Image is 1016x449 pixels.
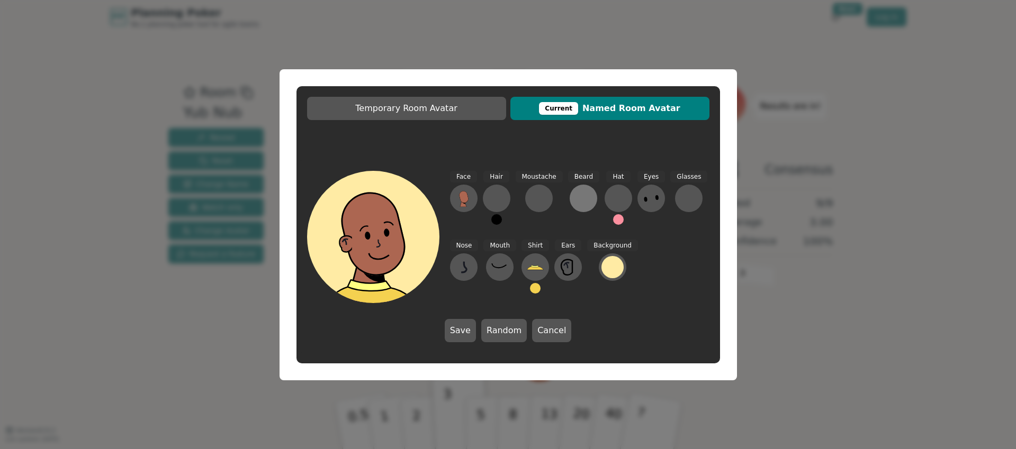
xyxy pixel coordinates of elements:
[445,319,476,342] button: Save
[568,171,599,183] span: Beard
[637,171,665,183] span: Eyes
[587,240,638,252] span: Background
[510,97,709,120] button: CurrentNamed Room Avatar
[539,102,578,115] div: This avatar will be displayed in dedicated rooms
[481,319,527,342] button: Random
[555,240,581,252] span: Ears
[312,102,501,115] span: Temporary Room Avatar
[483,171,509,183] span: Hair
[450,171,477,183] span: Face
[516,102,704,115] span: Named Room Avatar
[450,240,479,252] span: Nose
[307,97,506,120] button: Temporary Room Avatar
[532,319,571,342] button: Cancel
[670,171,707,183] span: Glasses
[606,171,630,183] span: Hat
[522,240,549,252] span: Shirt
[516,171,563,183] span: Moustache
[483,240,516,252] span: Mouth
